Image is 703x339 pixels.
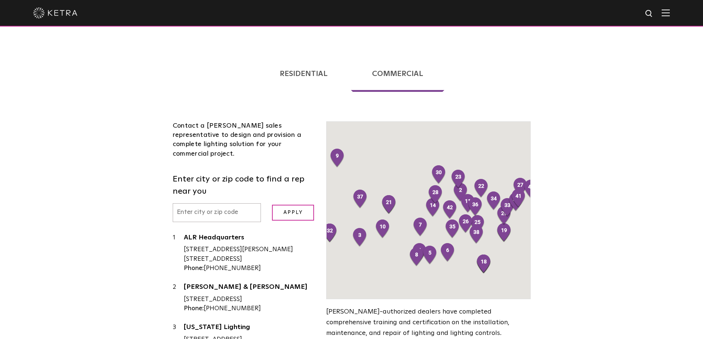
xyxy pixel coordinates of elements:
div: 25 [470,215,485,235]
div: 6 [440,243,455,263]
img: Hamburger%20Nav.svg [662,9,670,16]
strong: Phone: [184,265,204,271]
p: [PERSON_NAME]-authorized dealers have completed comprehensive training and certification on the i... [326,307,530,338]
img: ketra-logo-2019-white [33,7,77,18]
div: 33 [500,198,515,218]
div: 14 [425,198,441,218]
div: 36 [468,197,483,217]
div: 43 [523,179,539,199]
div: 34 [486,191,502,211]
div: 2 [453,183,468,203]
a: ALR Headquarters [184,234,316,243]
div: 40 [508,192,524,212]
div: 38 [469,225,484,245]
div: Contact a [PERSON_NAME] sales representative to design and provision a complete lighting solution... [173,121,316,159]
input: Apply [272,205,314,221]
div: 29 [496,206,512,226]
div: 30 [431,165,447,185]
div: 2 [173,283,184,314]
div: 26 [458,214,473,234]
div: [PHONE_NUMBER] [184,264,316,273]
div: 27 [513,177,528,197]
img: search icon [645,9,654,18]
a: [PERSON_NAME] & [PERSON_NAME] [184,284,316,293]
div: 7 [413,217,428,237]
div: 21 [381,195,397,215]
a: [US_STATE] Lighting [184,324,316,333]
a: Commercial [351,56,444,92]
input: Enter city or zip code [173,203,261,222]
div: 42 [442,200,458,220]
div: 35 [445,219,460,239]
div: 18 [476,254,492,274]
div: 22 [473,179,489,198]
div: 3 [352,228,368,248]
div: 1 [173,233,184,273]
a: Residential [259,56,349,92]
div: 28 [428,185,443,205]
div: 4 [412,243,427,263]
div: 37 [352,189,368,209]
div: 5 [422,245,438,265]
div: [STREET_ADDRESS] [184,295,316,304]
div: 23 [451,169,466,189]
div: [PHONE_NUMBER] [184,304,316,314]
strong: Phone: [184,305,204,312]
div: 19 [496,223,512,243]
label: Enter city or zip code to find a rep near you [173,173,316,198]
div: 32 [322,223,338,243]
div: [STREET_ADDRESS][PERSON_NAME] [STREET_ADDRESS] [184,245,316,264]
div: 41 [511,188,526,208]
div: 10 [375,219,390,239]
div: 11 [460,194,476,214]
div: 9 [330,148,345,168]
div: 8 [409,247,424,267]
